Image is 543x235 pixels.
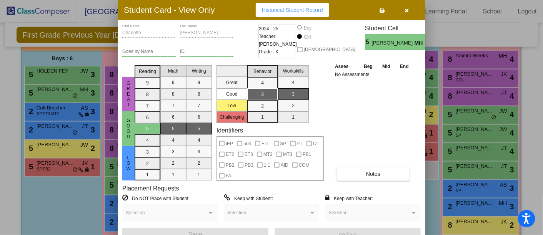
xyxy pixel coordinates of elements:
[297,139,303,148] span: PT
[325,194,373,202] label: = Keep with Teacher:
[425,38,432,47] span: 3
[299,161,309,170] span: COU
[372,39,415,47] span: [PERSON_NAME]
[415,39,425,47] span: MH
[226,150,234,159] span: ET2
[124,5,215,15] h3: Student Card - View Only
[280,139,286,148] span: SP
[226,139,233,148] span: IEP
[378,62,395,71] th: Mid
[333,71,414,78] td: No Assessments
[303,34,311,41] div: Girl
[226,161,235,170] span: PB2
[256,3,329,17] button: Historical Student Record
[125,81,132,108] span: Great
[304,45,355,54] span: [DEMOGRAPHIC_DATA]
[366,171,380,177] span: Notes
[217,127,243,134] label: Identifiers
[395,62,413,71] th: End
[259,48,278,56] span: Grade : K
[333,62,359,71] th: Asses
[226,171,232,180] span: FA
[264,161,270,170] span: 1:1
[122,194,190,202] label: = Do NOT Place with Student:
[313,139,320,148] span: OT
[262,139,270,148] span: ELL
[303,25,312,31] div: Boy
[243,139,251,148] span: 504
[122,49,176,55] input: goes by name
[281,161,288,170] span: AID
[245,161,253,170] span: PB3
[337,167,410,181] button: Notes
[365,25,432,32] h3: Student Cell
[122,185,179,192] label: Placement Requests
[224,194,273,202] label: = Keep with Student:
[283,150,292,159] span: MT3
[259,33,297,48] span: Teacher: [PERSON_NAME]
[125,118,132,139] span: Good
[125,155,132,171] span: Low
[365,38,371,47] span: 5
[263,150,273,159] span: MT2
[245,150,253,159] span: ET3
[303,150,311,159] span: PB1
[359,62,377,71] th: Beg
[262,7,323,13] span: Historical Student Record
[259,25,278,33] span: 2024 - 25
